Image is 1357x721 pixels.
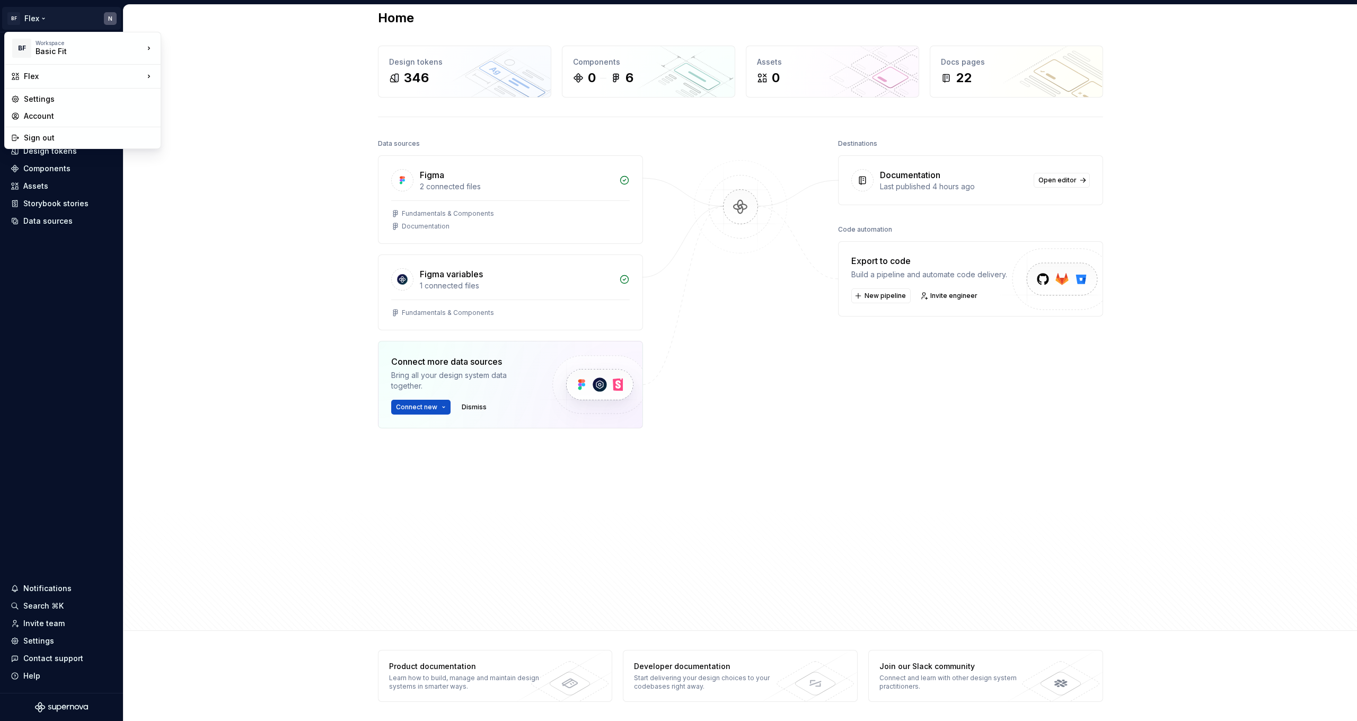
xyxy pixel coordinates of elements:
div: Flex [24,71,144,82]
div: Workspace [36,40,144,46]
div: BF [12,39,31,58]
div: Sign out [24,133,154,143]
div: Settings [24,94,154,104]
div: Account [24,111,154,121]
div: Basic Fit [36,46,126,57]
